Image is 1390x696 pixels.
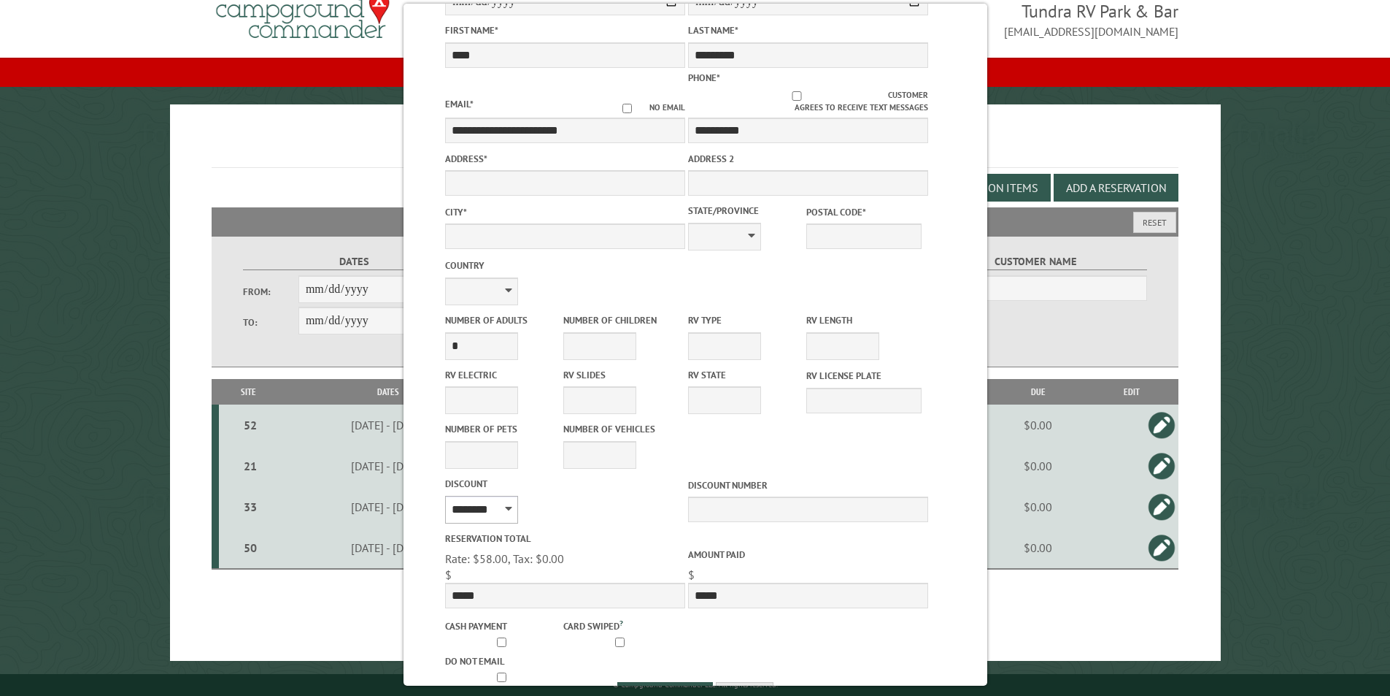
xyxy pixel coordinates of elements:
label: Number of Pets [445,422,560,436]
label: Number of Children [563,313,679,327]
div: [DATE] - [DATE] [280,418,496,432]
div: [DATE] - [DATE] [280,500,496,514]
label: Number of Adults [445,313,560,327]
div: 33 [225,500,276,514]
a: ? [619,618,623,628]
label: City [445,205,685,219]
label: RV Type [688,313,803,327]
div: 52 [225,418,276,432]
div: [DATE] - [DATE] [280,540,496,555]
input: Customer agrees to receive text messages [705,91,888,101]
label: Email [445,98,474,110]
label: Customer agrees to receive text messages [688,89,928,114]
label: To: [243,316,298,329]
td: $0.00 [992,486,1084,527]
label: Reservation Total [445,532,685,546]
th: Dates [278,379,498,405]
label: Postal Code [806,205,922,219]
h1: Reservations [212,128,1179,168]
div: [DATE] - [DATE] [280,459,496,473]
span: $ [445,567,452,582]
label: Country [445,259,685,272]
label: RV Electric [445,368,560,382]
span: $ [688,567,695,582]
label: Dates [243,253,466,270]
button: Edit Add-on Items [925,174,1051,202]
label: State/Province [688,204,803,218]
div: 21 [225,459,276,473]
label: Do not email [445,654,560,668]
label: Address [445,152,685,166]
h2: Filters [212,207,1179,235]
th: Due [992,379,1084,405]
td: $0.00 [992,527,1084,569]
td: $0.00 [992,445,1084,486]
label: No email [605,102,685,114]
small: © Campground Commander LLC. All rights reserved. [613,680,778,689]
label: Cash payment [445,619,560,633]
label: First Name [445,23,685,37]
label: Address 2 [688,152,928,166]
label: Customer Name [924,253,1147,270]
label: Number of Vehicles [563,422,679,436]
label: RV Slides [563,368,679,382]
label: Last Name [688,23,928,37]
label: From: [243,285,298,299]
div: 50 [225,540,276,555]
label: Amount paid [688,548,928,562]
button: Add a Reservation [1054,174,1178,202]
label: Card swiped [563,617,679,633]
label: RV State [688,368,803,382]
span: Rate: $58.00, Tax: $0.00 [445,551,564,566]
input: No email [605,104,649,113]
label: Discount [445,477,685,491]
label: Discount Number [688,478,928,492]
label: RV License Plate [806,369,922,383]
td: $0.00 [992,405,1084,445]
label: RV Length [806,313,922,327]
label: Phone [688,72,720,84]
th: Edit [1084,379,1178,405]
button: Reset [1133,212,1176,233]
th: Site [219,379,278,405]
